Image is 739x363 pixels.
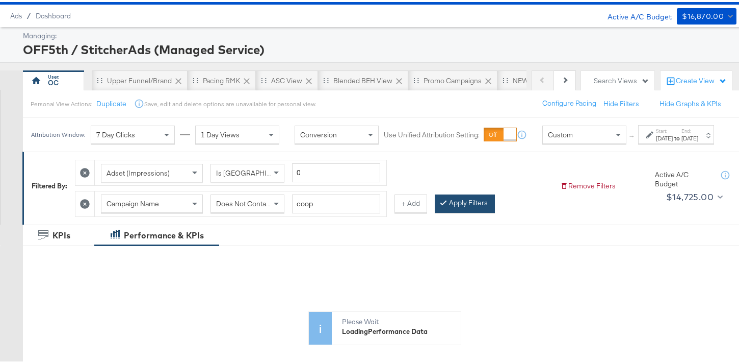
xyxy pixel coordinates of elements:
[394,192,427,211] button: + Add
[513,74,587,84] div: NEW O5 Weekly Report
[107,197,159,206] span: Campaign Name
[31,98,92,106] div: Personal View Actions:
[292,161,380,180] input: Enter a number
[124,228,204,239] div: Performance & KPIs
[548,128,573,137] span: Custom
[659,97,721,107] button: Hide Graphs & KPIs
[681,132,698,140] div: [DATE]
[627,133,637,136] span: ↑
[435,192,495,211] button: Apply Filters
[23,29,734,39] div: Managing:
[413,76,419,81] div: Drag to reorder tab
[292,192,380,211] input: Enter a search term
[424,74,482,84] div: Promo Campaigns
[107,74,172,84] div: Upper Funnel/Brand
[503,76,508,81] div: Drag to reorder tab
[52,228,70,239] div: KPIs
[96,97,126,107] button: Duplicate
[97,76,102,81] div: Drag to reorder tab
[271,74,302,84] div: ASC View
[32,179,67,189] div: Filtered By:
[201,128,240,137] span: 1 Day Views
[662,187,725,203] button: $14,725.00
[666,187,714,203] div: $14,725.00
[560,179,616,189] button: Remove Filters
[682,8,724,21] div: $16,870.00
[603,97,639,107] button: Hide Filters
[656,132,673,140] div: [DATE]
[676,74,727,84] div: Create View
[656,126,673,132] label: Start:
[96,128,135,137] span: 7 Day Clicks
[48,76,59,86] div: OC
[23,39,734,56] div: OFF5th / StitcherAds (Managed Service)
[107,166,170,176] span: Adset (Impressions)
[323,76,329,81] div: Drag to reorder tab
[36,10,71,18] a: Dashboard
[10,10,22,18] span: Ads
[594,74,649,84] div: Search Views
[681,126,698,132] label: End:
[216,166,294,176] span: Is [GEOGRAPHIC_DATA]
[22,10,36,18] span: /
[535,92,603,111] button: Configure Pacing
[193,76,198,81] div: Drag to reorder tab
[333,74,392,84] div: Blended BEH View
[677,6,736,22] button: $16,870.00
[655,168,711,187] div: Active A/C Budget
[300,128,337,137] span: Conversion
[597,6,672,21] div: Active A/C Budget
[216,197,272,206] span: Does Not Contain
[673,132,681,140] strong: to
[31,129,86,136] div: Attribution Window:
[261,76,267,81] div: Drag to reorder tab
[384,128,480,138] label: Use Unified Attribution Setting:
[203,74,240,84] div: Pacing RMK
[144,98,316,106] div: Save, edit and delete options are unavailable for personal view.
